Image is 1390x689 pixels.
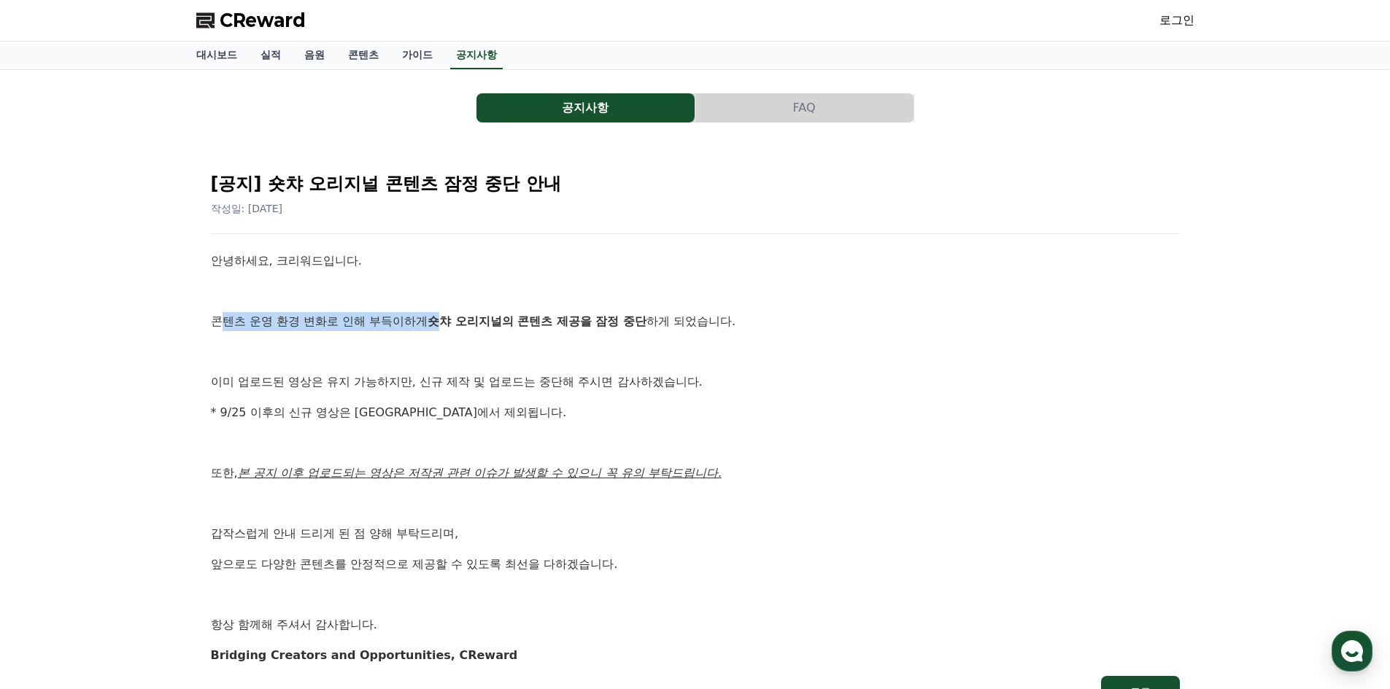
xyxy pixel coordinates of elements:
a: 대시보드 [185,42,249,69]
a: 설정 [188,462,280,499]
span: 대화 [134,485,151,497]
a: 콘텐츠 [336,42,390,69]
button: FAQ [695,93,914,122]
span: CReward [220,9,306,32]
h2: [공지] 숏챠 오리지널 콘텐츠 잠정 중단 안내 [211,172,1180,195]
p: * 9/25 이후의 신규 영상은 [GEOGRAPHIC_DATA]에서 제외됩니다. [211,403,1180,422]
a: 대화 [96,462,188,499]
strong: 숏챠 오리지널의 콘텐츠 제공을 잠정 중단 [428,314,646,328]
a: CReward [196,9,306,32]
p: 앞으로도 다양한 콘텐츠를 안정적으로 제공할 수 있도록 최선을 다하겠습니다. [211,555,1180,574]
a: 공지사항 [476,93,695,122]
p: 콘텐츠 운영 환경 변화로 인해 부득이하게 하게 되었습니다. [211,312,1180,331]
a: 음원 [293,42,336,69]
button: 공지사항 [476,93,695,122]
strong: Bridging Creators and Opportunities, CReward [211,648,518,662]
a: FAQ [695,93,914,122]
u: 본 공지 이후 업로드되는 영상은 저작권 관련 이슈가 발생할 수 있으니 꼭 유의 부탁드립니다. [238,466,722,480]
span: 설정 [225,484,243,496]
a: 공지사항 [450,42,503,69]
a: 가이드 [390,42,444,69]
p: 항상 함께해 주셔서 감사합니다. [211,615,1180,634]
p: 갑작스럽게 안내 드리게 된 점 양해 부탁드리며, [211,524,1180,543]
p: 또한, [211,464,1180,483]
a: 홈 [4,462,96,499]
span: 작성일: [DATE] [211,203,283,214]
span: 홈 [46,484,55,496]
p: 이미 업로드된 영상은 유지 가능하지만, 신규 제작 및 업로드는 중단해 주시면 감사하겠습니다. [211,373,1180,392]
p: 안녕하세요, 크리워드입니다. [211,252,1180,270]
a: 로그인 [1159,12,1194,29]
a: 실적 [249,42,293,69]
